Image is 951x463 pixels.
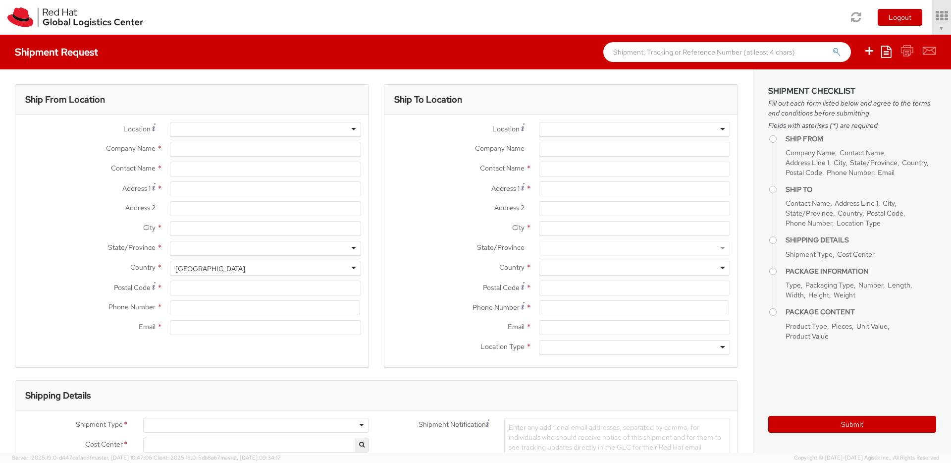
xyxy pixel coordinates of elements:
span: Address 1 [122,184,151,193]
span: Contact Name [840,148,884,157]
span: Shipment Type [76,419,123,431]
span: Fields with asterisks (*) are required [768,120,936,130]
span: Email [508,322,525,331]
span: Phone Number [108,302,156,311]
input: Shipment, Tracking or Reference Number (at least 4 chars) [603,42,851,62]
span: State/Province [108,243,156,252]
span: Height [808,290,829,299]
span: Location Type [837,219,881,228]
span: State/Province [477,243,525,252]
span: Length [888,281,910,289]
h4: Ship From [786,135,936,143]
div: [GEOGRAPHIC_DATA] [175,264,245,274]
span: Country [902,158,927,167]
span: Company Name [475,144,525,153]
span: Product Type [786,322,827,331]
h4: Shipment Request [15,47,98,58]
span: Packaging Type [805,281,854,289]
span: Phone Number [473,303,520,312]
span: Phone Number [786,219,832,228]
span: master, [DATE] 10:47:06 [92,454,152,461]
span: Address 2 [125,203,156,212]
h3: Shipping Details [25,391,91,401]
span: Pieces [832,322,852,331]
span: Company Name [106,144,156,153]
span: City [143,223,156,232]
span: ▼ [939,24,945,32]
h3: Ship From Location [25,95,105,105]
span: Email [139,322,156,331]
span: Location [123,124,151,133]
span: Country [130,263,156,272]
span: Shipment Notification [419,419,486,430]
span: Enter any additional email addresses, separated by comma, for individuals who should receive noti... [509,423,721,462]
span: Country [838,209,862,218]
span: Shipment Type [786,250,833,259]
span: Client: 2025.18.0-5db8ab7 [154,454,281,461]
span: City [883,199,895,208]
span: Cost Center [837,250,875,259]
span: Country [499,263,525,272]
span: Postal Code [483,283,520,292]
span: City [834,158,845,167]
h4: Package Information [786,268,936,275]
span: Server: 2025.19.0-d447cefac8f [12,454,152,461]
h4: Package Content [786,308,936,316]
span: Unit Value [856,322,888,331]
span: Company Name [786,148,835,157]
h4: Shipping Details [786,236,936,244]
span: Contact Name [480,164,525,173]
span: Fill out each form listed below and agree to the terms and conditions before submitting [768,98,936,118]
span: Postal Code [786,168,822,177]
span: Location Type [480,342,525,351]
span: Phone Number [827,168,873,177]
h4: Ship To [786,186,936,193]
span: Location [492,124,520,133]
span: Address 1 [491,184,520,193]
span: Type [786,281,801,289]
span: master, [DATE] 09:34:17 [220,454,281,461]
h3: Ship To Location [394,95,462,105]
span: Postal Code [114,283,151,292]
h3: Shipment Checklist [768,87,936,96]
span: Copyright © [DATE]-[DATE] Agistix Inc., All Rights Reserved [794,454,939,462]
img: rh-logistics-00dfa346123c4ec078e1.svg [7,7,143,27]
span: Product Value [786,332,829,341]
span: City [512,223,525,232]
span: Address 2 [494,203,525,212]
span: State/Province [850,158,898,167]
button: Logout [878,9,922,26]
span: Width [786,290,804,299]
span: Contact Name [786,199,830,208]
span: Cost Center [85,439,123,451]
span: Address Line 1 [786,158,829,167]
span: Email [878,168,895,177]
span: Contact Name [111,164,156,173]
span: Address Line 1 [835,199,878,208]
span: Weight [834,290,855,299]
span: State/Province [786,209,833,218]
span: Postal Code [867,209,903,218]
button: Submit [768,416,936,433]
span: Number [858,281,883,289]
